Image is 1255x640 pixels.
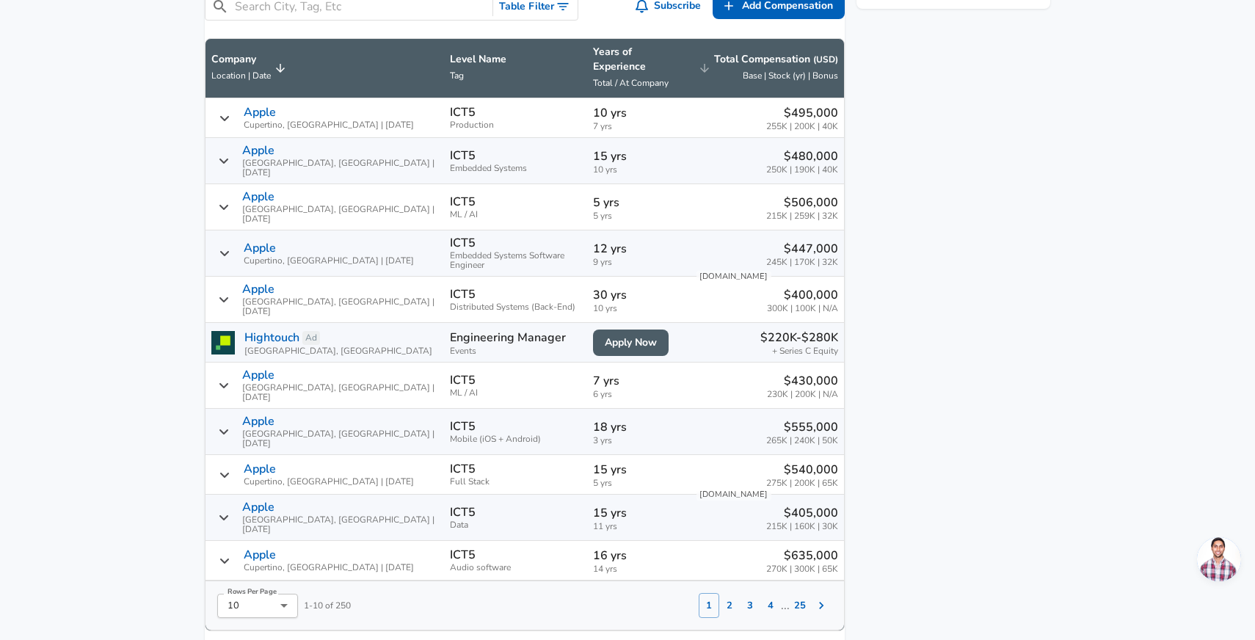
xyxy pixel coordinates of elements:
span: Mobile (iOS + Android) [450,434,581,444]
p: Apple [242,283,274,296]
button: 4 [760,593,781,618]
table: Salary Submissions [205,38,845,631]
div: 1 - 10 of 250 [205,581,351,618]
p: $480,000 [766,148,838,165]
p: Apple [244,106,276,119]
p: $400,000 [767,286,838,304]
p: Years of Experience [593,45,683,74]
p: Apple [244,548,276,561]
span: [GEOGRAPHIC_DATA], [GEOGRAPHIC_DATA] | [DATE] [242,297,437,316]
span: [GEOGRAPHIC_DATA], [GEOGRAPHIC_DATA] | [DATE] [242,205,437,224]
span: [GEOGRAPHIC_DATA], [GEOGRAPHIC_DATA] | [DATE] [242,159,437,178]
p: $447,000 [766,240,838,258]
p: 30 yrs [593,286,683,304]
p: Company [211,52,271,67]
span: 5 yrs [593,479,683,488]
span: ML / AI [450,388,581,398]
span: Full Stack [450,477,581,487]
span: Events [450,346,581,356]
span: Production [450,120,581,130]
span: 6 yrs [593,390,683,399]
span: 215K | 259K | 32K [766,211,838,221]
span: Cupertino, [GEOGRAPHIC_DATA] | [DATE] [244,120,414,130]
span: 245K | 170K | 32K [766,258,838,267]
span: Audio software [450,563,581,572]
p: ICT5 [450,236,476,250]
p: $405,000 [766,504,838,522]
p: 15 yrs [593,461,683,479]
p: $506,000 [766,194,838,211]
span: [GEOGRAPHIC_DATA], [GEOGRAPHIC_DATA] | [DATE] [242,429,437,448]
span: 300K | 100K | N/A [767,304,838,313]
span: Base | Stock (yr) | Bonus [743,70,838,81]
span: 250K | 190K | 40K [766,165,838,175]
p: $635,000 [766,547,838,564]
p: $540,000 [766,461,838,479]
p: Apple [242,144,274,157]
p: Apple [242,501,274,514]
button: 3 [740,593,760,618]
p: Engineering Manager [450,329,581,346]
span: ML / AI [450,210,581,219]
p: ICT5 [450,288,476,301]
span: 11 yrs [593,522,683,531]
span: Embedded Systems Software Engineer [450,251,581,270]
span: [GEOGRAPHIC_DATA], [GEOGRAPHIC_DATA] | [DATE] [242,383,437,402]
p: 7 yrs [593,372,683,390]
p: ICT5 [450,462,476,476]
span: 270K | 300K | 65K [766,564,838,574]
div: Open chat [1197,537,1241,581]
p: ICT5 [450,195,476,208]
span: Cupertino, [GEOGRAPHIC_DATA] | [DATE] [244,563,414,572]
p: Apple [242,415,274,428]
span: 10 yrs [593,304,683,313]
div: 10 [217,594,298,618]
button: 25 [790,593,810,618]
span: + Series C Equity [772,346,838,356]
a: Ad [302,331,320,345]
span: 265K | 240K | 50K [766,436,838,446]
span: 5 yrs [593,211,683,221]
p: $430,000 [767,372,838,390]
span: 255K | 200K | 40K [766,122,838,131]
span: 3 yrs [593,436,683,446]
a: Apply Now [593,330,669,357]
label: Rows Per Page [228,587,277,596]
p: $220K-$280K [760,329,838,346]
p: 18 yrs [593,418,683,436]
span: CompanyLocation | Date [211,52,290,84]
p: Total Compensation [714,52,838,67]
span: Cupertino, [GEOGRAPHIC_DATA] | [DATE] [244,477,414,487]
span: Distributed Systems (Back-End) [450,302,581,312]
span: 7 yrs [593,122,683,131]
p: Apple [244,241,276,255]
span: Total Compensation (USD) Base | Stock (yr) | Bonus [695,52,838,84]
span: 14 yrs [593,564,683,574]
span: 275K | 200K | 65K [766,479,838,488]
p: ICT5 [450,106,476,119]
p: ... [781,597,790,614]
span: 9 yrs [593,258,683,267]
p: ICT5 [450,506,476,519]
p: ICT5 [450,420,476,433]
p: 15 yrs [593,504,683,522]
p: $495,000 [766,104,838,122]
span: Total / At Company [593,77,669,89]
p: 5 yrs [593,194,683,211]
span: 10 yrs [593,165,683,175]
span: Cupertino, [GEOGRAPHIC_DATA] | [DATE] [244,256,414,266]
p: Apple [242,368,274,382]
p: 15 yrs [593,148,683,165]
span: Embedded Systems [450,164,581,173]
p: ICT5 [450,374,476,387]
span: [GEOGRAPHIC_DATA], [GEOGRAPHIC_DATA] [244,346,432,356]
p: $555,000 [766,418,838,436]
a: Hightouch [244,329,299,346]
img: hightouchlogo.png [211,331,235,354]
p: 16 yrs [593,547,683,564]
button: 2 [719,593,740,618]
p: ICT5 [450,149,476,162]
button: 1 [699,593,719,618]
p: 10 yrs [593,104,683,122]
span: Location | Date [211,70,271,81]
